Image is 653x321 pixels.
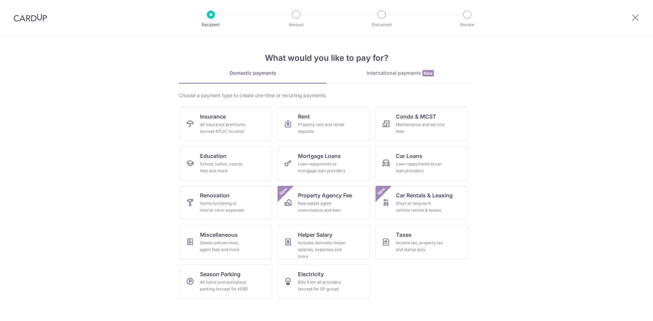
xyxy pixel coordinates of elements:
[278,146,370,180] a: Mortgage LoansLoan repayments to mortgage loan providers
[278,225,370,259] a: Helper SalaryIncludes domestic helper salaries, expenses and more
[375,225,468,259] a: TaxesIncome tax, property tax and stamp duty
[396,112,436,121] span: Condo & MCST
[298,121,347,135] div: Property rent and rental deposits
[179,70,326,76] div: Domestic payments
[278,186,370,220] a: Property Agency FeeReal estate agent commissions and feesNew
[180,265,272,299] a: Season ParkingAll home and workplace parking (except for HDB)
[179,52,474,64] h4: What would you like to pay for?
[375,186,468,220] a: Car Rentals & LeasingShort or long‑term vehicle rentals & leasesNew
[326,70,474,77] div: International payments
[396,152,422,160] span: Car Loans
[200,152,227,160] span: Education
[396,161,445,174] div: Loan repayments to car loan providers
[180,186,272,220] a: RenovationHome furnishing or interior reno-expenses
[200,112,226,121] span: Insurance
[375,146,468,180] a: Car LoansLoan repayments to car loan providers
[298,200,347,214] div: Real estate agent commissions and fees
[422,70,434,76] span: New
[396,121,445,135] div: Maintenance and service fees
[200,239,249,253] div: Goods and services, agent fees and more
[180,225,272,259] a: MiscellaneousGoods and services, agent fees and more
[298,152,341,160] span: Mortgage Loans
[180,146,272,180] a: EducationSchool, tuition, course fees and more
[375,107,468,141] a: Condo & MCSTMaintenance and service fees
[298,239,347,260] div: Includes domestic helper salaries, expenses and more
[298,161,347,174] div: Loan repayments to mortgage loan providers
[14,14,47,22] img: CardUp
[396,231,412,239] span: Taxes
[396,191,453,199] span: Car Rentals & Leasing
[278,186,289,197] span: New
[200,200,249,214] div: Home furnishing or interior reno-expenses
[271,21,321,28] p: Amount
[200,270,240,278] span: Season Parking
[298,279,347,292] div: Bills from all providers (except for SP group)
[298,191,352,199] span: Property Agency Fee
[179,92,474,99] div: Choose a payment type to create one-time or recurring payments.
[200,231,238,239] span: Miscellaneous
[200,191,230,199] span: Renovation
[180,107,272,141] a: InsuranceAll insurance premiums (except NTUC Income)
[298,112,310,121] span: Rent
[200,161,249,174] div: School, tuition, course fees and more
[376,186,387,197] span: New
[298,270,324,278] span: Electricity
[186,21,236,28] p: Recipient
[200,279,249,292] div: All home and workplace parking (except for HDB)
[442,21,492,28] p: Review
[356,21,407,28] p: Document
[278,107,370,141] a: RentProperty rent and rental deposits
[396,239,445,253] div: Income tax, property tax and stamp duty
[396,200,445,214] div: Short or long‑term vehicle rentals & leases
[200,121,249,135] div: All insurance premiums (except NTUC Income)
[609,301,646,318] iframe: Opens a widget where you can find more information
[278,265,370,299] a: ElectricityBills from all providers (except for SP group)
[298,231,332,239] span: Helper Salary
